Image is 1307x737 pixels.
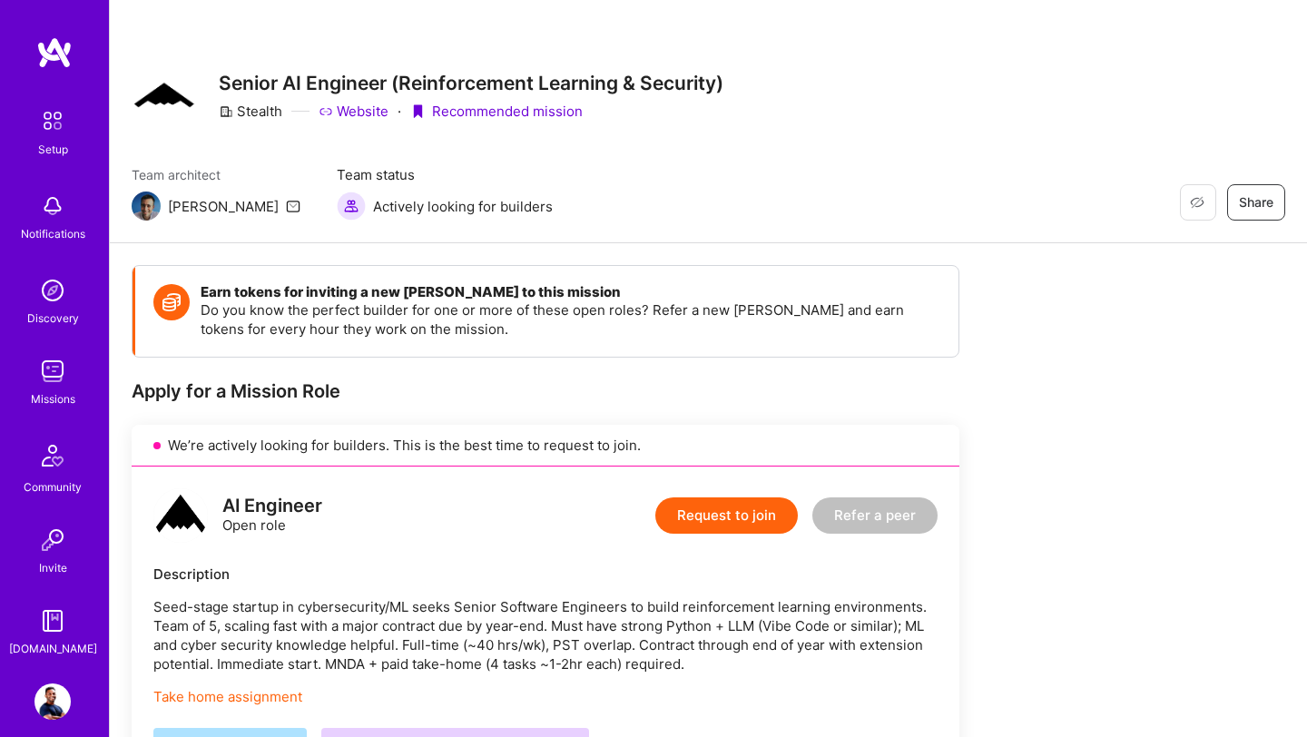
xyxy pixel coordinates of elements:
[132,192,161,221] img: Team Architect
[31,389,75,408] div: Missions
[201,284,940,300] h4: Earn tokens for inviting a new [PERSON_NAME] to this mission
[34,603,71,639] img: guide book
[153,565,938,584] div: Description
[34,272,71,309] img: discovery
[39,558,67,577] div: Invite
[410,102,583,121] div: Recommended mission
[153,688,302,705] a: Take home assignment
[1190,195,1204,210] i: icon EyeClosed
[30,683,75,720] a: User Avatar
[21,224,85,243] div: Notifications
[168,197,279,216] div: [PERSON_NAME]
[319,102,388,121] a: Website
[34,102,72,140] img: setup
[219,72,723,94] h3: Senior AI Engineer (Reinforcement Learning & Security)
[812,497,938,534] button: Refer a peer
[132,79,197,114] img: Company Logo
[38,140,68,159] div: Setup
[34,683,71,720] img: User Avatar
[219,102,282,121] div: Stealth
[153,284,190,320] img: Token icon
[1227,184,1285,221] button: Share
[24,477,82,496] div: Community
[337,192,366,221] img: Actively looking for builders
[132,425,959,467] div: We’re actively looking for builders. This is the best time to request to join.
[337,165,553,184] span: Team status
[373,197,553,216] span: Actively looking for builders
[201,300,940,339] p: Do you know the perfect builder for one or more of these open roles? Refer a new [PERSON_NAME] an...
[219,104,233,119] i: icon CompanyGray
[1239,193,1273,211] span: Share
[153,597,938,673] p: Seed-stage startup in cybersecurity/ML seeks Senior Software Engineers to build reinforcement lea...
[132,379,959,403] div: Apply for a Mission Role
[27,309,79,328] div: Discovery
[34,188,71,224] img: bell
[132,165,300,184] span: Team architect
[153,488,208,543] img: logo
[9,639,97,658] div: [DOMAIN_NAME]
[31,434,74,477] img: Community
[34,353,71,389] img: teamwork
[222,496,322,535] div: Open role
[34,522,71,558] img: Invite
[286,199,300,213] i: icon Mail
[36,36,73,69] img: logo
[410,104,425,119] i: icon PurpleRibbon
[398,102,401,121] div: ·
[222,496,322,516] div: AI Engineer
[655,497,798,534] button: Request to join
